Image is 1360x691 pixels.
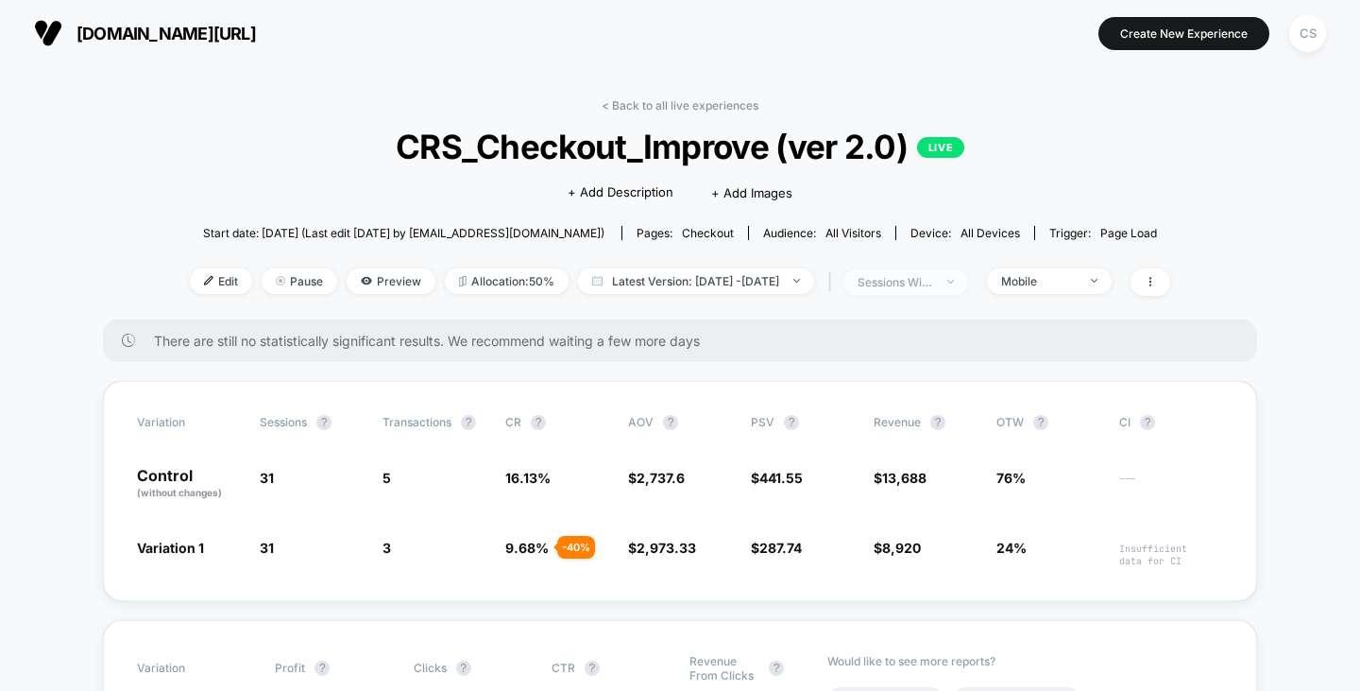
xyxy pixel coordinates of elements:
span: Pause [262,268,337,294]
span: Page Load [1100,226,1157,240]
span: Clicks [414,661,447,675]
span: 3 [382,540,391,556]
a: < Back to all live experiences [602,98,758,112]
span: There are still no statistically significant results. We recommend waiting a few more days [154,333,1219,349]
span: Variation [137,654,241,682]
span: All Visitors [825,226,881,240]
span: Sessions [260,415,307,429]
span: + Add Images [711,185,792,200]
img: rebalance [459,276,467,286]
span: 9.68 % [505,540,549,556]
img: calendar [592,276,603,285]
img: end [793,279,800,283]
button: ? [1033,415,1048,430]
button: CS [1283,14,1332,53]
img: end [1091,279,1097,283]
span: 13,688 [882,470,926,486]
span: Edit [190,268,252,294]
span: Transactions [382,415,451,429]
p: Control [137,468,241,500]
button: [DOMAIN_NAME][URL] [28,18,262,48]
span: PSV [751,415,774,429]
span: CTR [552,661,575,675]
button: ? [663,415,678,430]
span: $ [874,540,921,556]
span: Insufficient data for CI [1119,543,1223,567]
div: Audience: [763,226,881,240]
span: Revenue [874,415,921,429]
button: ? [585,661,600,676]
span: Latest Version: [DATE] - [DATE] [578,268,814,294]
button: ? [314,661,330,676]
p: Would like to see more reports? [827,654,1223,668]
button: Create New Experience [1098,17,1269,50]
span: $ [751,540,802,556]
span: AOV [628,415,654,429]
span: + Add Description [568,183,673,202]
span: all devices [960,226,1020,240]
div: - 40 % [557,536,595,559]
button: ? [930,415,945,430]
span: CI [1119,415,1223,430]
span: Profit [275,661,305,675]
span: CRS_Checkout_Improve (ver 2.0) [239,127,1121,166]
span: 76% [996,470,1026,486]
span: 31 [260,540,274,556]
button: ? [316,415,331,430]
span: $ [874,470,926,486]
span: 287.74 [759,540,802,556]
div: CS [1289,15,1326,52]
span: (without changes) [137,487,222,498]
span: 24% [996,540,1027,556]
span: 2,973.33 [637,540,696,556]
button: ? [1140,415,1155,430]
p: LIVE [917,137,964,158]
img: end [947,280,954,284]
span: OTW [996,415,1100,430]
span: Revenue From Clicks [689,654,759,682]
span: Variation [137,415,241,430]
span: 16.13 % [505,470,551,486]
span: Variation 1 [137,540,204,556]
div: Trigger: [1049,226,1157,240]
img: end [276,276,285,285]
button: ? [461,415,476,430]
span: Device: [895,226,1034,240]
div: Mobile [1001,274,1077,288]
span: 441.55 [759,470,803,486]
button: ? [769,661,784,676]
span: CR [505,415,521,429]
span: 31 [260,470,274,486]
button: ? [531,415,546,430]
span: --- [1119,473,1223,500]
button: ? [784,415,799,430]
div: sessions with impression [858,275,933,289]
span: Preview [347,268,435,294]
span: [DOMAIN_NAME][URL] [76,24,256,43]
img: Visually logo [34,19,62,47]
div: Pages: [637,226,734,240]
span: Allocation: 50% [445,268,569,294]
img: edit [204,276,213,285]
span: 8,920 [882,540,921,556]
span: 2,737.6 [637,470,685,486]
span: $ [628,470,685,486]
button: ? [456,661,471,676]
span: Start date: [DATE] (Last edit [DATE] by [EMAIL_ADDRESS][DOMAIN_NAME]) [203,226,604,240]
span: $ [628,540,696,556]
span: | [824,268,843,296]
span: $ [751,470,803,486]
span: 5 [382,470,391,486]
span: checkout [682,226,734,240]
